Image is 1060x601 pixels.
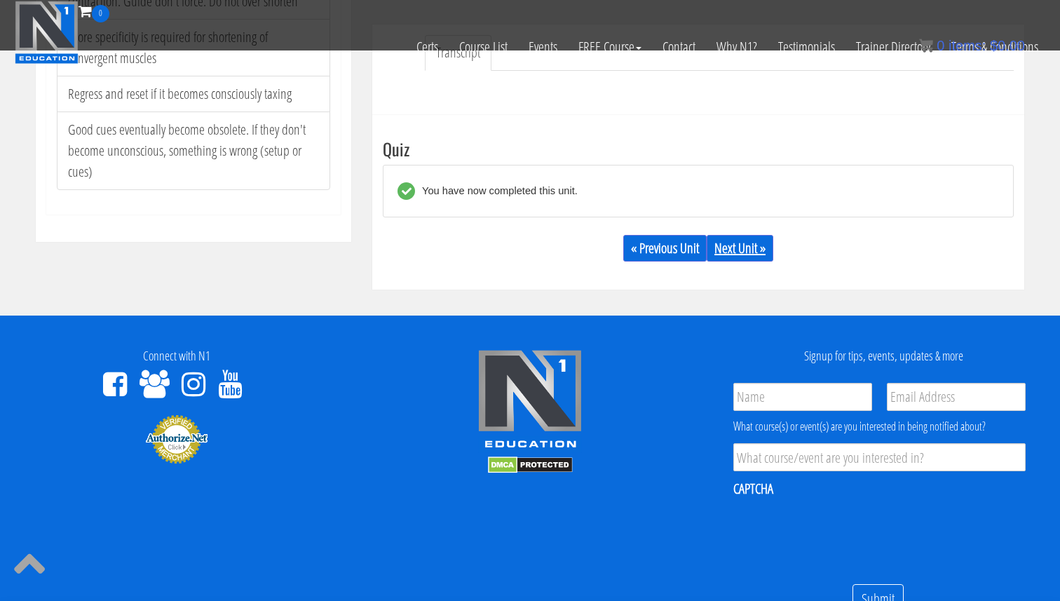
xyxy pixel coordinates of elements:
[768,22,845,72] a: Testimonials
[717,349,1049,363] h4: Signup for tips, events, updates & more
[733,480,773,498] label: CAPTCHA
[92,5,109,22] span: 0
[488,457,573,473] img: DMCA.com Protection Status
[937,38,944,53] span: 0
[568,22,652,72] a: FREE Course
[406,22,449,72] a: Certs
[919,39,933,53] img: icon11.png
[845,22,941,72] a: Trainer Directory
[990,38,998,53] span: $
[919,38,1025,53] a: 0 items: $0.00
[57,76,330,112] li: Regress and reset if it becomes consciously taxing
[449,22,518,72] a: Course List
[733,418,1026,435] div: What course(s) or event(s) are you interested in being notified about?
[887,383,1026,411] input: Email Address
[145,414,208,464] img: Authorize.Net Merchant - Click to Verify
[652,22,706,72] a: Contact
[733,507,946,562] iframe: reCAPTCHA
[477,349,583,453] img: n1-edu-logo
[383,140,1014,158] h3: Quiz
[57,112,330,190] li: Good cues eventually become obsolete. If they don't become unconscious, something is wrong (setup...
[79,1,109,20] a: 0
[518,22,568,72] a: Events
[623,235,707,262] a: « Previous Unit
[415,182,578,200] div: You have now completed this unit.
[990,38,1025,53] bdi: 0.00
[949,38,986,53] span: items:
[733,443,1026,471] input: What course/event are you interested in?
[941,22,1049,72] a: Terms & Conditions
[706,22,768,72] a: Why N1?
[11,349,343,363] h4: Connect with N1
[733,383,872,411] input: Name
[15,1,79,64] img: n1-education
[707,235,773,262] a: Next Unit »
